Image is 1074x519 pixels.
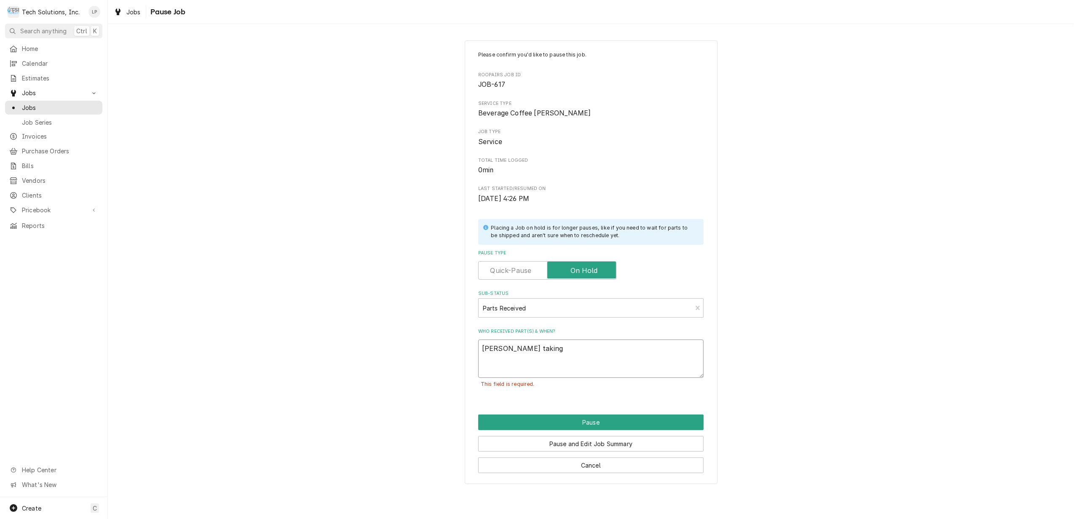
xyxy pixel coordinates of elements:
div: Job Pause Form [478,51,704,397]
a: Go to Help Center [5,463,102,477]
div: Button Group Row [478,430,704,452]
button: Cancel [478,457,704,473]
div: T [8,6,19,18]
span: Bills [22,161,98,170]
div: Who received part(s) & when? [478,328,704,397]
label: Sub-Status [478,290,704,297]
span: Purchase Orders [22,147,98,155]
span: Ctrl [76,27,87,35]
span: What's New [22,480,97,489]
span: Roopairs Job ID [478,80,704,90]
a: Go to Jobs [5,86,102,100]
div: Lisa Paschal's Avatar [88,6,100,18]
span: Home [22,44,98,53]
a: Estimates [5,71,102,85]
div: Field Errors [478,378,704,391]
span: [DATE] 4:26 PM [478,195,529,203]
span: Total Time Logged [478,165,704,175]
span: Beverage Coffee [PERSON_NAME] [478,109,591,117]
div: Button Group [478,415,704,473]
span: Last Started/Resumed On [478,185,704,192]
span: Job Type [478,137,704,147]
button: Pause and Edit Job Summary [478,436,704,452]
button: Search anythingCtrlK [5,24,102,38]
label: Pause Type [478,250,704,257]
div: Total Time Logged [478,157,704,175]
div: Button Group Row [478,452,704,473]
div: Pause Type [478,250,704,280]
span: Job Type [478,128,704,135]
textarea: [PERSON_NAME] taking [478,340,704,378]
span: Jobs [126,8,141,16]
a: Jobs [5,101,102,115]
div: Placing a Job on hold is for longer pauses, like if you need to wait for parts to be shipped and ... [491,224,695,240]
a: Jobs [110,5,144,19]
p: Please confirm you'd like to pause this job. [478,51,704,59]
span: Last Started/Resumed On [478,194,704,204]
div: Tech Solutions, Inc. [22,8,80,16]
span: Pause Job [148,6,185,18]
div: Button Group Row [478,415,704,430]
span: Invoices [22,132,98,141]
span: Vendors [22,176,98,185]
a: Invoices [5,129,102,143]
button: Pause [478,415,704,430]
span: C [93,504,97,513]
a: Home [5,42,102,56]
span: Job Series [22,118,98,127]
a: Reports [5,219,102,233]
span: Estimates [22,74,98,83]
span: JOB-617 [478,80,505,88]
div: Job Pause [465,40,718,484]
span: Roopairs Job ID [478,72,704,78]
span: Help Center [22,465,97,474]
label: Who received part(s) & when? [478,328,704,335]
span: Service [478,138,502,146]
span: Create [22,505,41,512]
span: Calendar [22,59,98,68]
a: Go to What's New [5,478,102,492]
a: Vendors [5,174,102,187]
span: Pricebook [22,206,86,214]
a: Calendar [5,56,102,70]
div: Tech Solutions, Inc.'s Avatar [8,6,19,18]
div: Roopairs Job ID [478,72,704,90]
span: Service Type [478,100,704,107]
span: Reports [22,221,98,230]
span: Total Time Logged [478,157,704,164]
span: Search anything [20,27,67,35]
span: 0min [478,166,494,174]
div: Job Type [478,128,704,147]
span: Jobs [22,88,86,97]
a: Purchase Orders [5,144,102,158]
span: K [93,27,97,35]
div: Sub-Status [478,290,704,318]
a: Go to Pricebook [5,203,102,217]
a: Bills [5,159,102,173]
span: Clients [22,191,98,200]
div: Service Type [478,100,704,118]
span: Jobs [22,103,98,112]
div: LP [88,6,100,18]
a: Job Series [5,115,102,129]
a: Clients [5,188,102,202]
span: Service Type [478,108,704,118]
div: Last Started/Resumed On [478,185,704,203]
